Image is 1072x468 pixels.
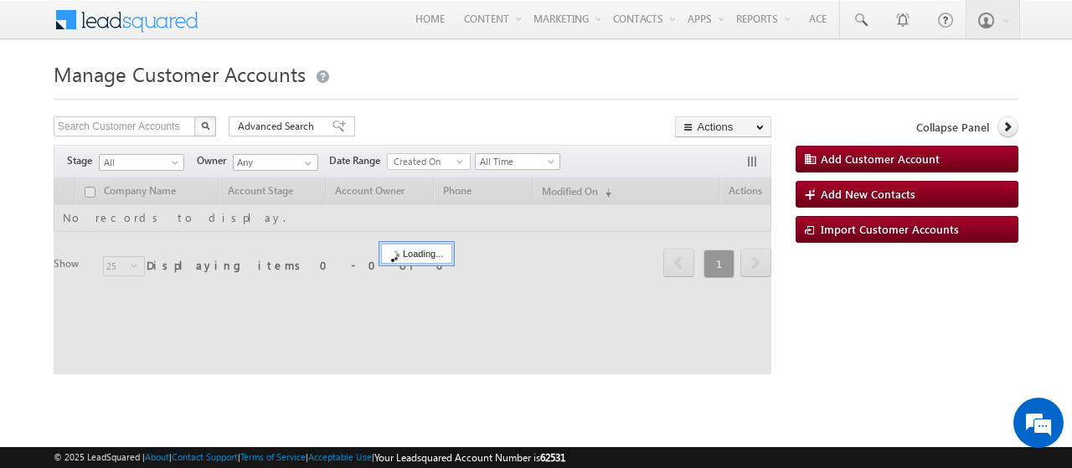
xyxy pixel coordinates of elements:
[240,451,306,462] a: Terms of Service
[475,153,560,170] a: All Time
[100,155,179,170] span: All
[374,451,565,464] span: Your Leadsquared Account Number is
[308,451,372,462] a: Acceptable Use
[54,450,565,465] span: © 2025 LeadSquared | | | | |
[296,155,317,172] a: Show All Items
[381,244,452,264] div: Loading...
[67,153,99,168] span: Stage
[329,153,387,168] span: Date Range
[821,187,915,201] span: Add New Contacts
[388,154,456,169] span: Created On
[233,154,318,171] input: Type to Search
[54,60,306,87] span: Manage Customer Accounts
[675,116,771,137] button: Actions
[172,451,238,462] a: Contact Support
[197,153,233,168] span: Owner
[99,154,184,171] a: All
[456,157,470,165] span: select
[476,154,555,169] span: All Time
[821,152,940,166] span: Add Customer Account
[238,119,319,134] span: Advanced Search
[145,451,169,462] a: About
[540,451,565,464] span: 62531
[201,121,209,130] img: Search
[821,222,959,236] span: Import Customer Accounts
[916,120,989,135] span: Collapse Panel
